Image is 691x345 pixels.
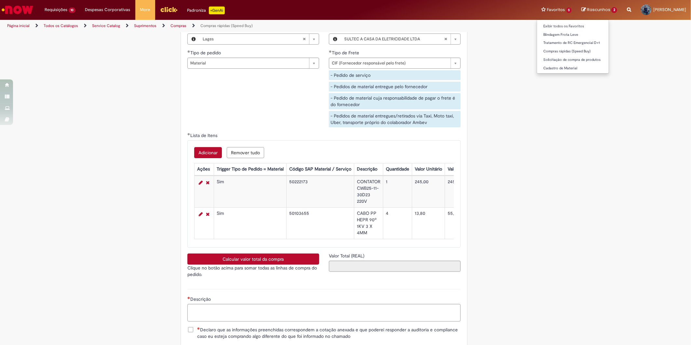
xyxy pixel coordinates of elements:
[299,34,309,44] abbr: Limpar campo Planta
[537,20,609,74] ul: Favoritos
[204,210,211,218] a: Remover linha 2
[566,7,572,13] span: 5
[197,210,204,218] a: Editar Linha 2
[69,7,75,13] span: 10
[200,23,253,28] a: Compras rápidas (Speed Buy)
[329,50,332,53] span: Obrigatório Preenchido
[587,7,610,13] span: Rascunhos
[187,304,461,322] textarea: Descrição
[214,208,286,239] td: Sim
[329,82,461,91] div: - Pedidos de material entregue pelo fornecedor
[547,7,565,13] span: Favoritos
[286,163,354,175] th: Código SAP Material / Serviço
[134,23,156,28] a: Suprimentos
[199,34,319,44] a: LagesLimpar campo Planta
[92,23,120,28] a: Service Catalog
[329,93,461,109] div: - Pedido de material cuja responsabilidade de pagar o frete é do fornecedor
[190,58,306,68] span: Material
[286,208,354,239] td: 50103655
[227,147,264,158] button: Remove all rows for Lista de Itens
[537,39,609,47] a: Tratamento de RC Emergencial D+1
[1,3,34,16] img: ServiceNow
[611,7,617,13] span: 2
[329,111,461,127] div: - Pedidos de material entregues/retirados via Taxi, Moto taxi, Uber, transporte próprio do colabo...
[214,176,286,208] td: Sim
[190,132,219,138] span: Lista de Itens
[354,176,383,208] td: CONTATOR CWB25-11-30D23 220V
[653,7,686,12] span: [PERSON_NAME]
[354,208,383,239] td: CABO PP HEPR 90º 1KV 3 X 4MM
[445,208,486,239] td: 55,20
[187,297,190,299] span: Necessários
[332,50,360,56] span: Tipo de Frete
[441,34,451,44] abbr: Limpar campo Fornecedor
[187,7,225,14] div: Padroniza
[197,327,200,330] span: Necessários
[412,163,445,175] th: Valor Unitário
[5,20,456,32] ul: Trilhas de página
[354,163,383,175] th: Descrição
[537,48,609,55] a: Compras rápidas (Speed Buy)
[329,253,366,259] label: Somente leitura - Valor Total (REAL)
[383,176,412,208] td: 1
[209,7,225,14] p: +GenAi
[383,163,412,175] th: Quantidade
[187,254,319,265] button: Calcular valor total da compra
[537,56,609,63] a: Solicitação de compra de produtos
[341,34,460,44] a: SULTEC A CASA DA ELETRICIDADE LTDALimpar campo Fornecedor
[160,5,178,14] img: click_logo_yellow_360x200.png
[286,176,354,208] td: 50222173
[329,34,341,44] button: Fornecedor , Visualizar este registro SULTEC A CASA DA ELETRICIDADE LTDA
[329,253,366,259] span: Somente leitura - Valor Total (REAL)
[194,147,222,158] button: Add a row for Lista de Itens
[537,65,609,72] a: Cadastro de Material
[581,7,617,13] a: Rascunhos
[412,176,445,208] td: 245,00
[537,31,609,38] a: Blindagem Frota Leve
[329,70,461,80] div: - Pedido de serviço
[170,23,186,28] a: Compras
[197,179,204,186] a: Editar Linha 1
[188,34,199,44] button: Planta, Visualizar este registro Lages
[203,34,303,44] span: Lages
[187,50,190,53] span: Obrigatório Preenchido
[190,50,222,56] span: Tipo de pedido
[383,208,412,239] td: 4
[45,7,67,13] span: Requisições
[85,7,130,13] span: Despesas Corporativas
[194,163,214,175] th: Ações
[537,23,609,30] a: Exibir todos os Favoritos
[329,261,461,272] input: Valor Total (REAL)
[190,296,212,302] span: Descrição
[412,208,445,239] td: 13,80
[197,326,461,339] span: Declaro que as informações preenchidas correspondem a cotação anexada e que poderei responder a a...
[204,179,211,186] a: Remover linha 1
[140,7,150,13] span: More
[44,23,78,28] a: Todos os Catálogos
[332,58,447,68] span: CIF (Fornecedor responsável pelo frete)
[445,176,486,208] td: 245,00
[187,133,190,135] span: Obrigatório Preenchido
[7,23,30,28] a: Página inicial
[214,163,286,175] th: Trigger Tipo de Pedido = Material
[187,265,319,278] p: Clique no botão acima para somar todas as linhas de compra do pedido.
[445,163,486,175] th: Valor Total Moeda
[344,34,444,44] span: SULTEC A CASA DA ELETRICIDADE LTDA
